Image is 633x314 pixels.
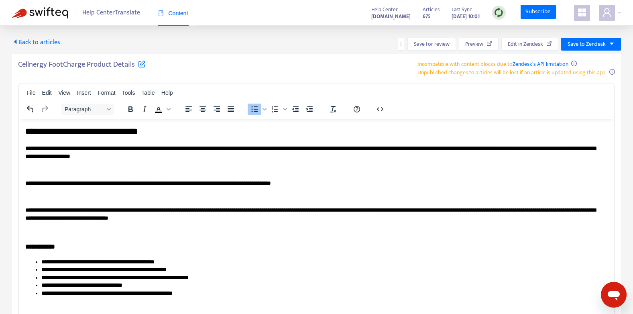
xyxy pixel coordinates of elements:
[124,104,137,115] button: Bold
[452,5,472,14] span: Last Sync
[568,40,606,49] span: Save to Zendesk
[24,104,37,115] button: Undo
[326,104,340,115] button: Clear formatting
[289,104,302,115] button: Decrease indent
[423,5,440,14] span: Articles
[577,8,587,17] span: appstore
[158,10,188,16] span: Content
[152,104,172,115] div: Text color Black
[609,69,615,75] span: info-circle
[12,37,60,48] span: Back to articles
[513,59,568,69] a: Zendesk's API limitation
[138,104,151,115] button: Italic
[465,40,483,49] span: Preview
[407,38,456,51] button: Save for review
[501,38,558,51] button: Edit in Zendesk
[161,90,173,96] span: Help
[224,104,238,115] button: Justify
[248,104,268,115] div: Bullet list
[77,90,91,96] span: Insert
[26,90,36,96] span: File
[417,59,568,69] span: Incompatible with content blocks due to
[61,104,114,115] button: Block Paragraph
[459,38,499,51] button: Preview
[494,8,504,18] img: sync.dc5367851b00ba804db3.png
[508,40,543,49] span: Edit in Zendesk
[196,104,210,115] button: Align center
[303,104,316,115] button: Increase indent
[38,104,51,115] button: Redo
[210,104,224,115] button: Align right
[398,41,404,47] span: more
[350,104,364,115] button: Help
[398,38,404,51] button: more
[58,90,70,96] span: View
[561,38,621,51] button: Save to Zendeskcaret-down
[141,90,155,96] span: Table
[12,7,68,18] img: Swifteq
[98,90,115,96] span: Format
[158,10,164,16] span: book
[602,8,612,17] span: user
[452,12,480,21] strong: [DATE] 10:01
[122,90,135,96] span: Tools
[18,60,146,74] h5: Cellnergy FootCharge Product Details
[371,5,398,14] span: Help Center
[414,40,450,49] span: Save for review
[601,282,627,308] iframe: Button to launch messaging window
[82,5,140,20] span: Help Center Translate
[12,39,18,45] span: caret-left
[268,104,288,115] div: Numbered list
[417,68,607,77] span: Unpublished changes to articles will be lost if an article is updated using this app.
[571,61,577,66] span: info-circle
[521,5,556,19] a: Subscribe
[423,12,431,21] strong: 675
[609,41,615,47] span: caret-down
[65,106,104,112] span: Paragraph
[42,90,52,96] span: Edit
[371,12,411,21] a: [DOMAIN_NAME]
[182,104,195,115] button: Align left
